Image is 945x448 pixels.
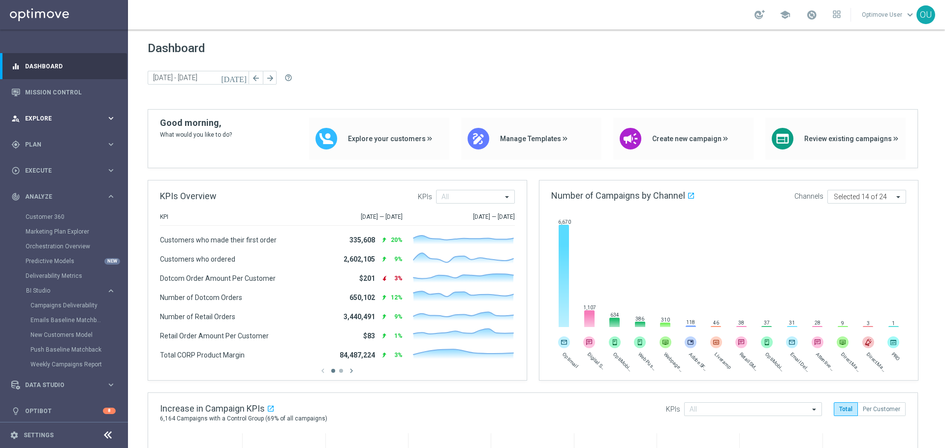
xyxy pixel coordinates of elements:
div: Customer 360 [26,209,127,224]
a: Marketing Plan Explorer [26,228,102,236]
span: Data Studio [25,382,106,388]
div: Optibot [11,398,116,424]
i: person_search [11,114,20,123]
button: track_changes Analyze keyboard_arrow_right [11,193,116,201]
i: keyboard_arrow_right [106,380,116,389]
span: BI Studio [26,288,96,294]
a: Push Baseline Matchback [31,346,102,354]
i: keyboard_arrow_right [106,286,116,296]
i: play_circle_outline [11,166,20,175]
div: BI Studio [26,283,127,372]
button: lightbulb Optibot 8 [11,407,116,415]
a: Emails Baseline Matchback [31,316,102,324]
button: person_search Explore keyboard_arrow_right [11,115,116,122]
div: Push Baseline Matchback [31,342,127,357]
div: Orchestration Overview [26,239,127,254]
i: track_changes [11,192,20,201]
a: Weekly Campaigns Report [31,360,102,368]
a: Dashboard [25,53,116,79]
div: 8 [103,408,116,414]
button: Data Studio keyboard_arrow_right [11,381,116,389]
div: Analyze [11,192,106,201]
button: equalizer Dashboard [11,62,116,70]
div: Mission Control [11,79,116,105]
i: keyboard_arrow_right [106,192,116,201]
i: settings [10,431,19,440]
span: school [780,9,790,20]
i: keyboard_arrow_right [106,114,116,123]
i: equalizer [11,62,20,71]
button: Mission Control [11,89,116,96]
button: BI Studio keyboard_arrow_right [26,287,116,295]
a: Settings [24,432,54,438]
button: gps_fixed Plan keyboard_arrow_right [11,141,116,149]
a: Predictive Models [26,257,102,265]
div: Execute [11,166,106,175]
div: Weekly Campaigns Report [31,357,127,372]
div: Campaigns Deliverability [31,298,127,313]
i: keyboard_arrow_right [106,140,116,149]
div: Deliverability Metrics [26,269,127,283]
i: lightbulb [11,407,20,416]
div: Dashboard [11,53,116,79]
div: Emails Baseline Matchback [31,313,127,328]
a: Optibot [25,398,103,424]
button: play_circle_outline Execute keyboard_arrow_right [11,167,116,175]
div: Data Studio [11,381,106,389]
a: Campaigns Deliverability [31,301,102,309]
i: gps_fixed [11,140,20,149]
span: Plan [25,142,106,148]
div: NEW [104,258,120,265]
span: Analyze [25,194,106,200]
i: keyboard_arrow_right [106,166,116,175]
div: Plan [11,140,106,149]
a: Mission Control [25,79,116,105]
div: Predictive Models [26,254,127,269]
div: Explore [11,114,106,123]
div: BI Studio [26,288,106,294]
a: New Customers Model [31,331,102,339]
div: New Customers Model [31,328,127,342]
span: Execute [25,168,106,174]
a: Deliverability Metrics [26,272,102,280]
a: Orchestration Overview [26,242,102,250]
div: Marketing Plan Explorer [26,224,127,239]
a: Optimove Userkeyboard_arrow_down [861,7,916,22]
span: keyboard_arrow_down [905,9,915,20]
div: OU [916,5,935,24]
span: Explore [25,116,106,121]
a: Customer 360 [26,213,102,221]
